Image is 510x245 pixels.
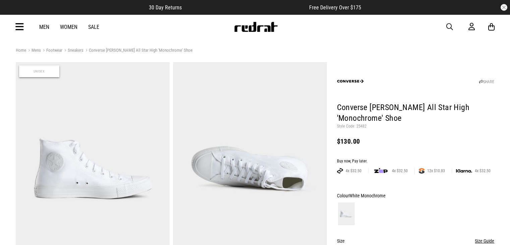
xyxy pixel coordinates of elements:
a: Sneakers [62,48,83,54]
a: Men [39,24,49,30]
span: 30 Day Returns [149,4,182,11]
a: Women [60,24,77,30]
a: Converse [PERSON_NAME] All Star High 'Monochrome' Shoe [83,48,192,54]
img: zip [374,167,388,174]
h1: Converse [PERSON_NAME] All Star High 'Monochrome' Shoe [337,102,495,124]
img: White Monochrome [338,202,355,225]
span: Unisex [19,65,59,77]
a: Footwear [41,48,62,54]
div: Buy now, Pay later. [337,159,495,164]
a: SHARE [479,80,494,84]
img: KLARNA [456,169,472,173]
img: SPLITPAY [419,168,424,174]
div: Colour [337,192,495,200]
button: Size Guide [475,237,494,245]
a: Sale [88,24,99,30]
span: 4x $32.50 [472,168,493,174]
span: Free Delivery Over $175 [309,4,361,11]
img: Redrat logo [234,22,278,32]
iframe: Customer reviews powered by Trustpilot [195,4,296,11]
span: 4x $32.50 [343,168,364,174]
a: Home [16,48,26,53]
span: 12x $10.83 [424,168,448,174]
a: Mens [26,48,41,54]
span: 4x $32.50 [389,168,410,174]
div: $130.00 [337,137,495,145]
div: Size [337,237,495,245]
img: AFTERPAY [337,168,343,174]
img: Converse [337,68,364,95]
span: White Monochrome [349,193,386,198]
p: Style Code: 25482 [337,124,495,129]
